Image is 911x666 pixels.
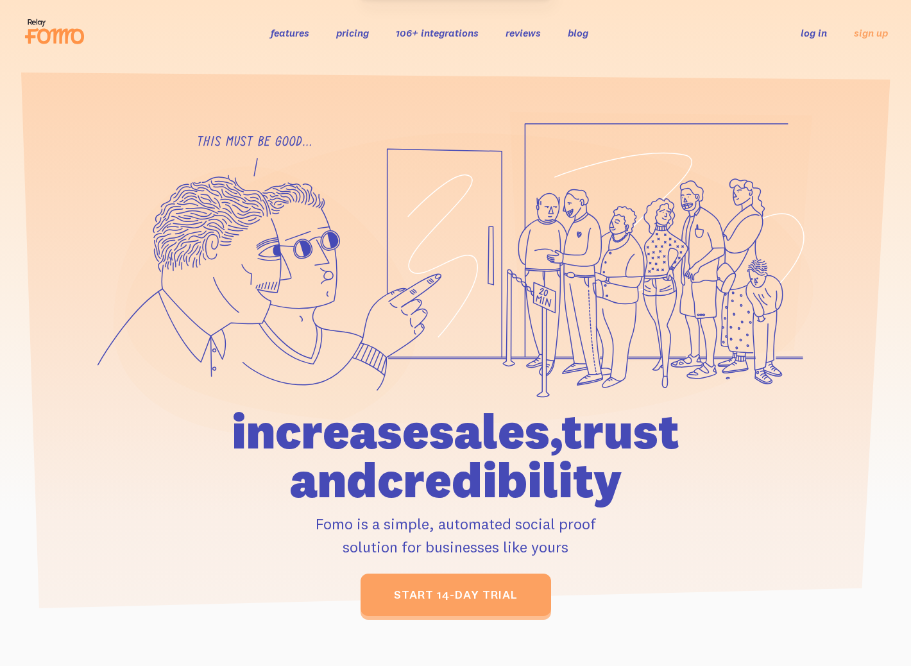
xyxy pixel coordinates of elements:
p: Fomo is a simple, automated social proof solution for businesses like yours [158,512,753,558]
a: log in [801,26,827,39]
a: sign up [854,26,888,40]
a: reviews [506,26,541,39]
h1: increase sales, trust and credibility [158,407,753,504]
a: 106+ integrations [396,26,479,39]
a: blog [568,26,588,39]
a: pricing [336,26,369,39]
a: start 14-day trial [361,574,551,616]
a: features [271,26,309,39]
